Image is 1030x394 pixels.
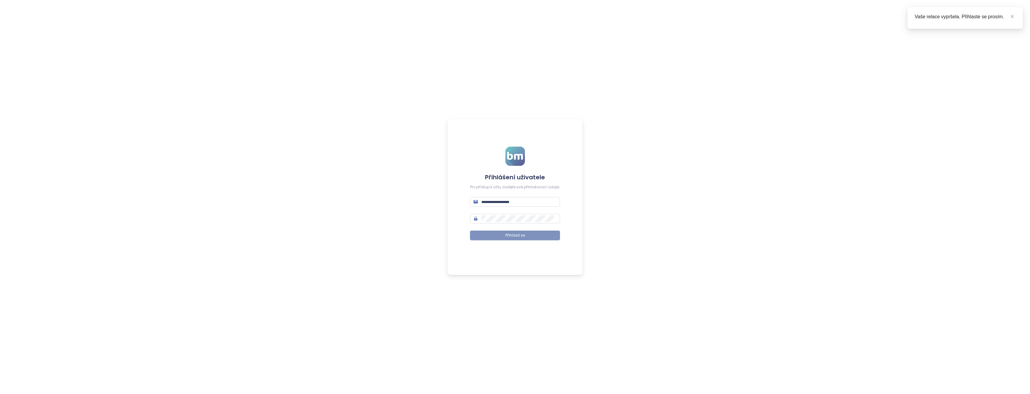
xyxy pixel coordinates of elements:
span: close [1010,14,1014,19]
span: mail [474,200,478,204]
span: Přihlásit se [505,233,525,238]
span: lock [474,216,478,221]
div: Vaše relace vypršela. Přihlaste se prosím. [915,13,1016,20]
div: Pro přístup k účtu zadejte své přihlašovací údaje. [470,184,560,190]
img: logo [505,147,525,166]
button: Přihlásit se [470,231,560,240]
h4: Přihlášení uživatele [470,173,560,181]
